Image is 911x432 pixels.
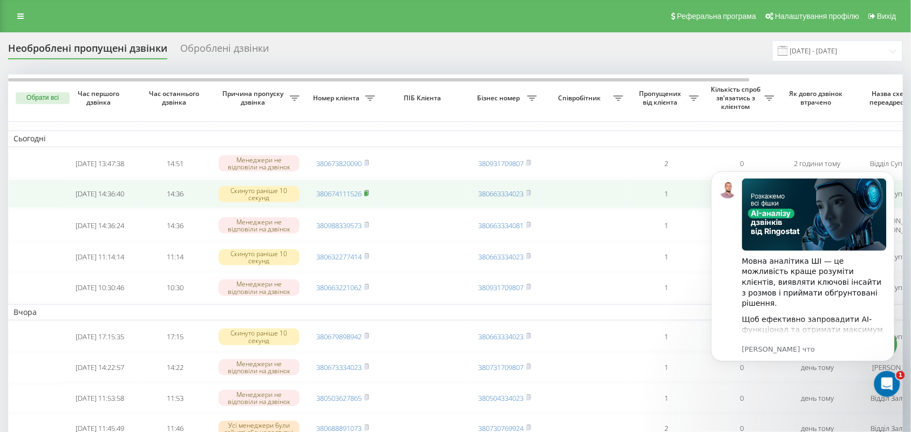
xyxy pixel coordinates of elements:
a: 380931709807 [478,159,524,168]
td: [DATE] 14:36:40 [62,180,138,208]
td: 10:30 [138,273,213,302]
span: Бізнес номер [472,94,527,102]
td: [DATE] 14:22:57 [62,353,138,382]
div: Менеджери не відповіли на дзвінок [219,217,300,234]
a: 380663334023 [478,252,524,262]
td: [DATE] 14:36:24 [62,210,138,241]
td: [DATE] 10:30:46 [62,273,138,302]
td: 2 [629,149,704,178]
a: 380674111526 [316,189,362,198]
a: 380663334023 [478,332,524,341]
iframe: Intercom live chat [874,371,900,397]
td: 14:36 [138,210,213,241]
td: [DATE] 13:47:38 [62,149,138,178]
iframe: Intercom notifications сообщение [695,155,911,403]
td: 1 [629,353,704,382]
td: 11:53 [138,384,213,413]
a: 380663221062 [316,283,362,292]
span: Вихід [878,12,896,20]
td: 1 [629,180,704,208]
td: [DATE] 11:14:14 [62,243,138,271]
td: 1 [629,273,704,302]
td: 0 [704,149,780,178]
button: Обрати всі [16,92,70,104]
a: 380503627865 [316,393,362,403]
a: 380663334081 [478,221,524,230]
a: 380504334023 [478,393,524,403]
td: 1 [629,243,704,271]
td: 1 [629,210,704,241]
td: 17:15 [138,323,213,351]
span: Час останнього дзвінка [146,90,205,106]
span: Налаштування профілю [775,12,859,20]
a: 380632277414 [316,252,362,262]
td: 14:36 [138,180,213,208]
span: Причина пропуску дзвінка [219,90,290,106]
span: Як довго дзвінок втрачено [788,90,847,106]
div: Менеджери не відповіли на дзвінок [219,390,300,406]
a: 380731709807 [478,362,524,372]
td: 11:14 [138,243,213,271]
td: 1 [629,384,704,413]
div: Скинуто раніше 10 секунд [219,328,300,345]
a: 380988339573 [316,221,362,230]
td: 2 години тому [780,149,855,178]
span: ПІБ Клієнта [390,94,458,102]
div: Менеджери не відповіли на дзвінок [219,155,300,172]
a: 380931709807 [478,283,524,292]
div: Скинуто раніше 10 секунд [219,249,300,265]
td: [DATE] 11:53:58 [62,384,138,413]
td: 14:51 [138,149,213,178]
span: Час першого дзвінка [71,90,129,106]
span: Реферальна програма [677,12,757,20]
div: Скинуто раніше 10 секунд [219,186,300,202]
td: 14:22 [138,353,213,382]
span: Співробітник [548,94,614,102]
span: 1 [896,371,905,380]
span: Номер клієнта [310,94,365,102]
a: 380673334023 [316,362,362,372]
div: Необроблені пропущені дзвінки [8,43,167,59]
span: Кількість спроб зв'язатись з клієнтом [710,85,765,111]
td: [DATE] 17:15:35 [62,323,138,351]
a: 380679898942 [316,332,362,341]
a: 380673820090 [316,159,362,168]
div: Менеджери не відповіли на дзвінок [219,279,300,296]
a: 380663334023 [478,189,524,198]
td: 1 [629,323,704,351]
div: Оброблені дзвінки [180,43,269,59]
span: Пропущених від клієнта [634,90,689,106]
div: Менеджери не відповіли на дзвінок [219,359,300,375]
